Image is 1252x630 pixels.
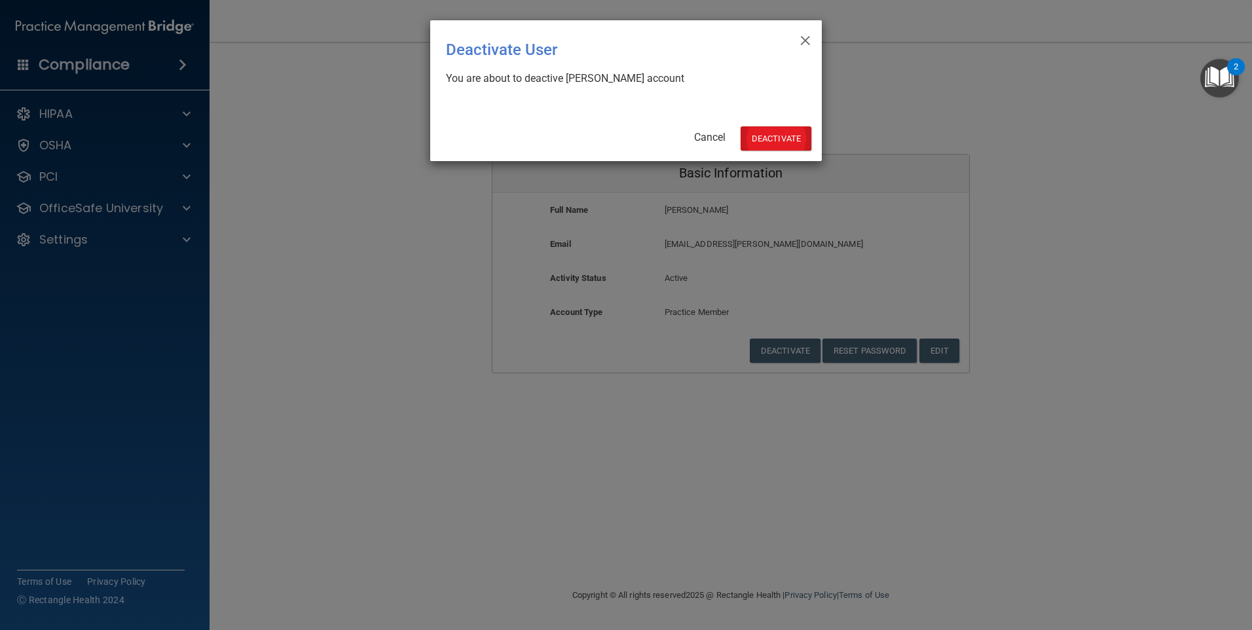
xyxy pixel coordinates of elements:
div: 2 [1234,67,1238,84]
button: Deactivate [741,126,811,151]
button: Open Resource Center, 2 new notifications [1200,59,1239,98]
a: Cancel [694,131,726,143]
span: × [800,26,811,52]
div: Deactivate User [446,31,752,69]
div: You are about to deactive [PERSON_NAME] account [446,71,796,86]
